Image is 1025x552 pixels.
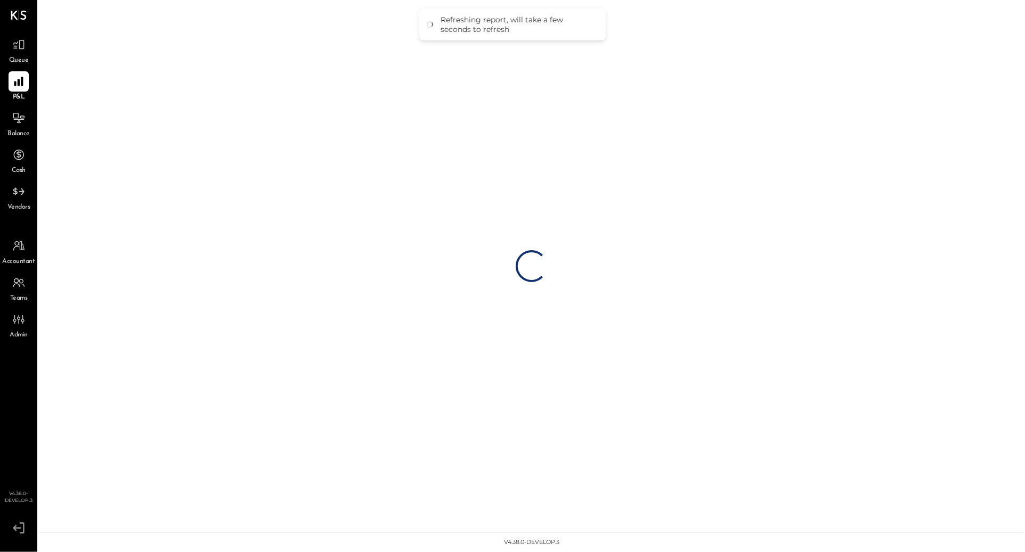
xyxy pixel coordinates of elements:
[1,273,37,303] a: Teams
[441,15,595,34] div: Refreshing report, will take a few seconds to refresh
[12,166,26,176] span: Cash
[7,203,30,212] span: Vendors
[10,331,28,340] span: Admin
[1,182,37,212] a: Vendors
[1,309,37,340] a: Admin
[1,145,37,176] a: Cash
[13,93,25,102] span: P&L
[1,108,37,139] a: Balance
[9,56,29,65] span: Queue
[3,257,35,267] span: Accountant
[504,538,559,547] div: v 4.38.0-develop.3
[7,129,30,139] span: Balance
[1,71,37,102] a: P&L
[10,294,28,303] span: Teams
[1,35,37,65] a: Queue
[1,236,37,267] a: Accountant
